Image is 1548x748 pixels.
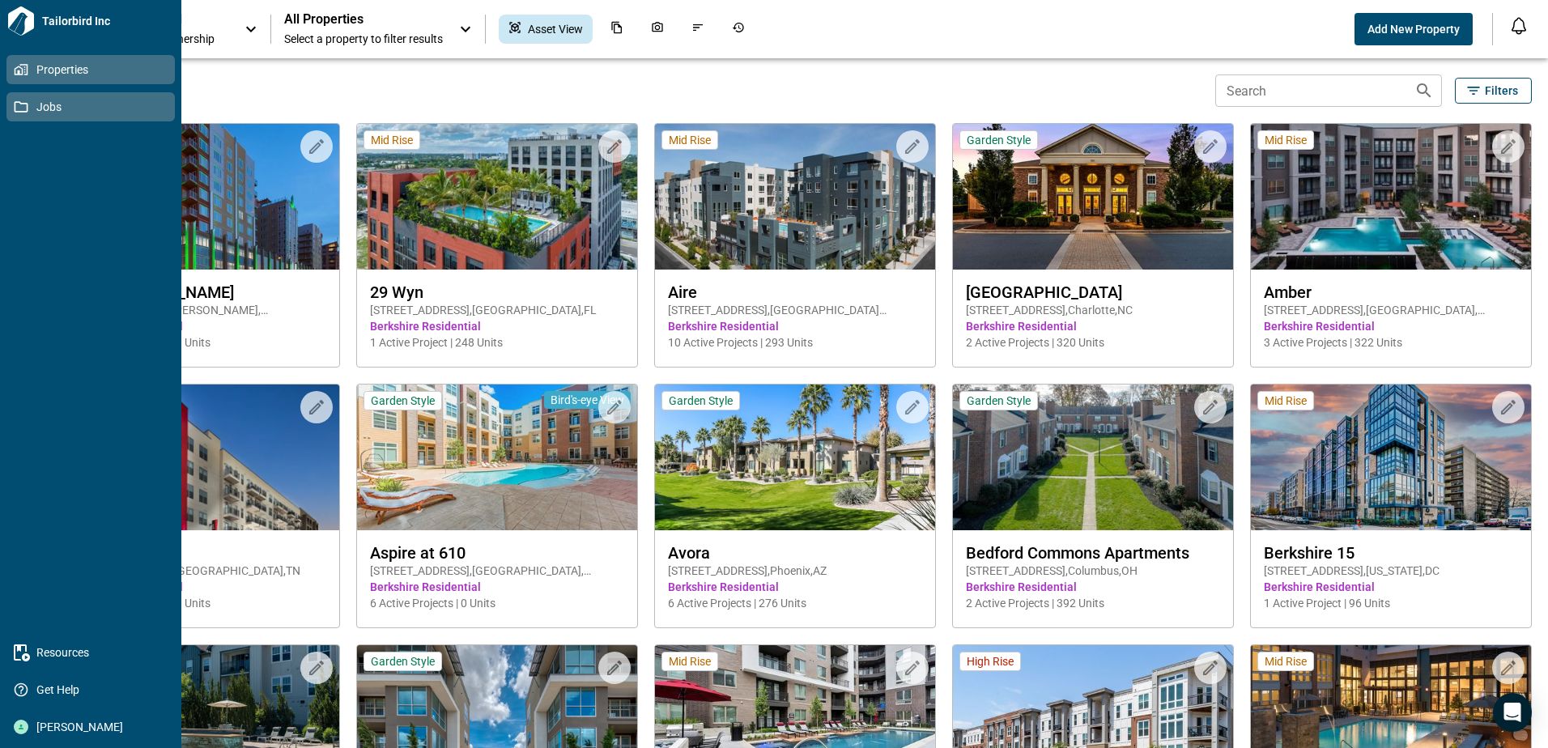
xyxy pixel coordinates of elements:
[668,563,922,579] span: [STREET_ADDRESS] , Phoenix , AZ
[1455,78,1532,104] button: Filters
[1264,318,1518,334] span: Berkshire Residential
[655,385,935,530] img: property-asset
[967,393,1031,408] span: Garden Style
[668,543,922,563] span: Avora
[668,283,922,302] span: Aire
[668,302,922,318] span: [STREET_ADDRESS] , [GEOGRAPHIC_DATA][PERSON_NAME] , CA
[1354,13,1473,45] button: Add New Property
[357,124,637,270] img: property-asset
[1506,13,1532,39] button: Open notification feed
[1367,21,1460,37] span: Add New Property
[72,302,326,318] span: [STREET_ADDRESS][PERSON_NAME] , [GEOGRAPHIC_DATA] , CO
[966,543,1220,563] span: Bedford Commons Apartments
[967,654,1014,669] span: High Rise
[669,133,711,147] span: Mid Rise
[1264,283,1518,302] span: Amber
[370,579,624,595] span: Berkshire Residential
[668,595,922,611] span: 6 Active Projects | 276 Units
[668,318,922,334] span: Berkshire Residential
[1264,595,1518,611] span: 1 Active Project | 96 Units
[669,654,711,669] span: Mid Rise
[370,334,624,351] span: 1 Active Project | 248 Units
[601,15,633,44] div: Documents
[1265,654,1307,669] span: Mid Rise
[371,654,435,669] span: Garden Style
[284,31,443,47] span: Select a property to filter results
[966,563,1220,579] span: [STREET_ADDRESS] , Columbus , OH
[682,15,714,44] div: Issues & Info
[370,302,624,318] span: [STREET_ADDRESS] , [GEOGRAPHIC_DATA] , FL
[28,682,159,698] span: Get Help
[36,13,175,29] span: Tailorbird Inc
[1264,302,1518,318] span: [STREET_ADDRESS] , [GEOGRAPHIC_DATA] , [GEOGRAPHIC_DATA]
[1264,334,1518,351] span: 3 Active Projects | 322 Units
[371,393,435,408] span: Garden Style
[370,283,624,302] span: 29 Wyn
[370,563,624,579] span: [STREET_ADDRESS] , [GEOGRAPHIC_DATA] , [GEOGRAPHIC_DATA]
[72,334,326,351] span: 7 Active Projects | 231 Units
[357,385,637,530] img: property-asset
[58,83,1209,99] span: 121 Properties
[28,62,159,78] span: Properties
[6,55,175,84] a: Properties
[641,15,674,44] div: Photos
[371,133,413,147] span: Mid Rise
[966,283,1220,302] span: [GEOGRAPHIC_DATA]
[370,318,624,334] span: Berkshire Residential
[1408,74,1440,107] button: Search properties
[966,579,1220,595] span: Berkshire Residential
[1265,133,1307,147] span: Mid Rise
[370,595,624,611] span: 6 Active Projects | 0 Units
[72,318,326,334] span: Berkshire Residential
[722,15,755,44] div: Job History
[28,719,159,735] span: [PERSON_NAME]
[953,124,1233,270] img: property-asset
[499,15,593,44] div: Asset View
[6,92,175,121] a: Jobs
[1264,563,1518,579] span: [STREET_ADDRESS] , [US_STATE] , DC
[655,124,935,270] img: property-asset
[72,595,326,611] span: 9 Active Projects | 153 Units
[966,334,1220,351] span: 2 Active Projects | 320 Units
[1264,579,1518,595] span: Berkshire Residential
[528,21,583,37] span: Asset View
[1265,393,1307,408] span: Mid Rise
[1251,385,1531,530] img: property-asset
[59,385,339,530] img: property-asset
[1493,693,1532,732] div: Open Intercom Messenger
[1485,83,1518,99] span: Filters
[72,543,326,563] span: Artisan on 18th
[551,393,624,407] span: Bird's-eye View
[967,133,1031,147] span: Garden Style
[966,595,1220,611] span: 2 Active Projects | 392 Units
[284,11,443,28] span: All Properties
[966,318,1220,334] span: Berkshire Residential
[28,99,159,115] span: Jobs
[966,302,1220,318] span: [STREET_ADDRESS] , Charlotte , NC
[1251,124,1531,270] img: property-asset
[669,393,733,408] span: Garden Style
[72,563,326,579] span: [STREET_ADDRESS] , [GEOGRAPHIC_DATA] , TN
[72,579,326,595] span: Berkshire Residential
[668,334,922,351] span: 10 Active Projects | 293 Units
[370,543,624,563] span: Aspire at 610
[668,579,922,595] span: Berkshire Residential
[953,385,1233,530] img: property-asset
[28,644,159,661] span: Resources
[72,283,326,302] span: 2020 [PERSON_NAME]
[1264,543,1518,563] span: Berkshire 15
[59,124,339,270] img: property-asset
